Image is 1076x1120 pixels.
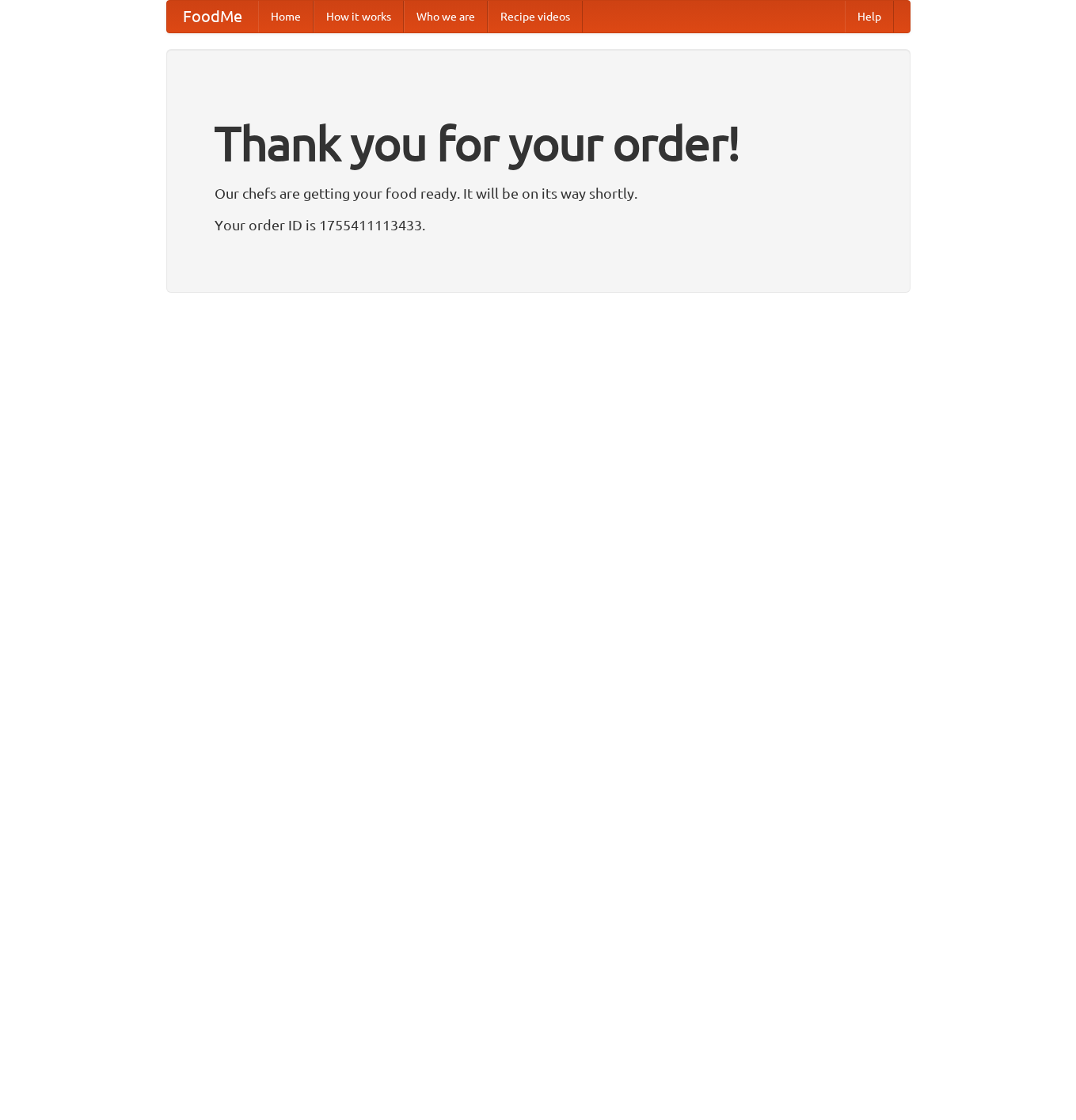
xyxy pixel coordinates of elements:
p: Your order ID is 1755411113433. [215,213,862,237]
a: How it works [314,1,404,32]
a: Recipe videos [488,1,583,32]
a: Home [258,1,314,32]
p: Our chefs are getting your food ready. It will be on its way shortly. [215,181,862,205]
h1: Thank you for your order! [215,105,862,181]
a: Who we are [404,1,488,32]
a: FoodMe [167,1,258,32]
a: Help [845,1,894,32]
